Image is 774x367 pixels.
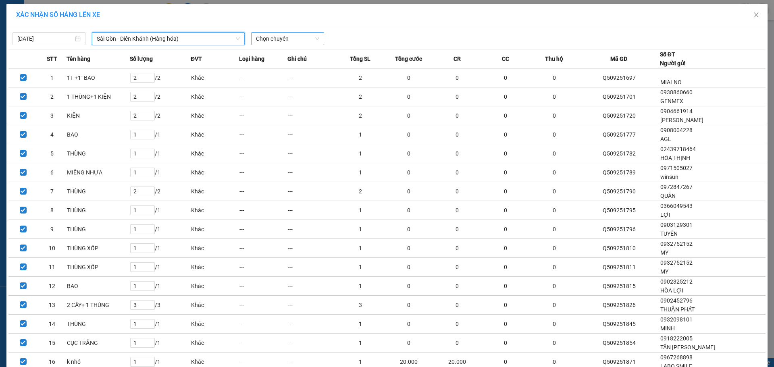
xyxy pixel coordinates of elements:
td: 0 [433,258,481,277]
span: 0903129301 [660,222,693,228]
td: Khác [191,220,239,239]
td: 1 [336,201,385,220]
td: 0 [433,125,481,144]
td: 0 [530,144,578,163]
td: 0 [385,315,433,334]
td: Khác [191,87,239,106]
td: --- [239,239,287,258]
span: CC [502,54,509,63]
td: 2 CÂY+ 1 THÙNG [67,296,129,315]
td: 0 [481,315,530,334]
span: Mã GD [610,54,627,63]
span: AGL [660,136,671,142]
td: Q509251826 [578,296,660,315]
td: --- [287,258,336,277]
td: 0 [433,220,481,239]
td: 3 [336,296,385,315]
div: Số ĐT Người gửi [660,50,686,68]
span: XÁC NHẬN SỐ HÀNG LÊN XE [16,11,100,19]
td: / 2 [130,106,191,125]
td: Q509251854 [578,334,660,352]
td: / 1 [130,201,191,220]
td: THÙNG [67,220,129,239]
td: --- [287,334,336,352]
td: 1 [336,220,385,239]
span: Gửi: [7,8,19,16]
td: 0 [481,182,530,201]
td: --- [287,296,336,315]
td: 0 [481,239,530,258]
td: 0 [481,277,530,296]
td: Khác [191,201,239,220]
td: THÙNG XỐP [67,258,129,277]
td: 2 [336,182,385,201]
td: 0 [530,163,578,182]
td: --- [287,315,336,334]
span: HÒA THỊNH [660,155,690,161]
td: 0 [433,296,481,315]
td: 0 [385,106,433,125]
td: BAO [67,277,129,296]
td: 4 [37,125,67,144]
td: 0 [385,68,433,87]
td: Khác [191,296,239,315]
span: GENMEX [660,98,683,104]
td: Q509251811 [578,258,660,277]
td: 2 [336,106,385,125]
td: 0 [433,315,481,334]
span: MIALNO [660,79,682,85]
td: --- [287,277,336,296]
span: Ghi chú [287,54,307,63]
td: --- [287,239,336,258]
td: 0 [385,87,433,106]
td: --- [239,296,287,315]
td: Khác [191,239,239,258]
td: / 1 [130,334,191,352]
span: down [235,36,240,41]
td: 0 [433,144,481,163]
td: / 1 [130,220,191,239]
span: Loại hàng [239,54,264,63]
td: --- [239,220,287,239]
td: 0 [481,125,530,144]
td: THÙNG XỐP [67,239,129,258]
td: Q509251782 [578,144,660,163]
td: 0 [530,258,578,277]
td: 0 [481,220,530,239]
td: 0 [433,182,481,201]
td: 0 [433,163,481,182]
td: / 2 [130,68,191,87]
td: 5 [37,144,67,163]
td: 1 THÙNG+1 KIỆN [67,87,129,106]
td: --- [239,315,287,334]
span: 0904661914 [660,108,693,114]
td: --- [239,334,287,352]
td: 0 [385,334,433,352]
span: Tên hàng [67,54,90,63]
td: / 1 [130,163,191,182]
td: 0 [530,334,578,352]
td: / 3 [130,296,191,315]
td: / 1 [130,315,191,334]
td: 0 [530,315,578,334]
td: / 1 [130,125,191,144]
div: 0903648684 [7,26,63,37]
td: --- [239,144,287,163]
span: Tổng cước [395,54,422,63]
span: [PERSON_NAME] [660,117,703,123]
td: Q509251720 [578,106,660,125]
td: 3 [37,106,67,125]
td: Q509251777 [578,125,660,144]
td: 0 [530,87,578,106]
button: Close [745,4,768,27]
td: --- [287,144,336,163]
td: 1 [336,315,385,334]
span: TÂN [PERSON_NAME] [660,344,715,350]
span: winsun [660,174,678,180]
span: 0932098101 [660,316,693,323]
td: Khác [191,277,239,296]
span: MINH [660,325,675,332]
td: 1 [336,258,385,277]
span: 0902452796 [660,297,693,304]
td: 0 [530,296,578,315]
